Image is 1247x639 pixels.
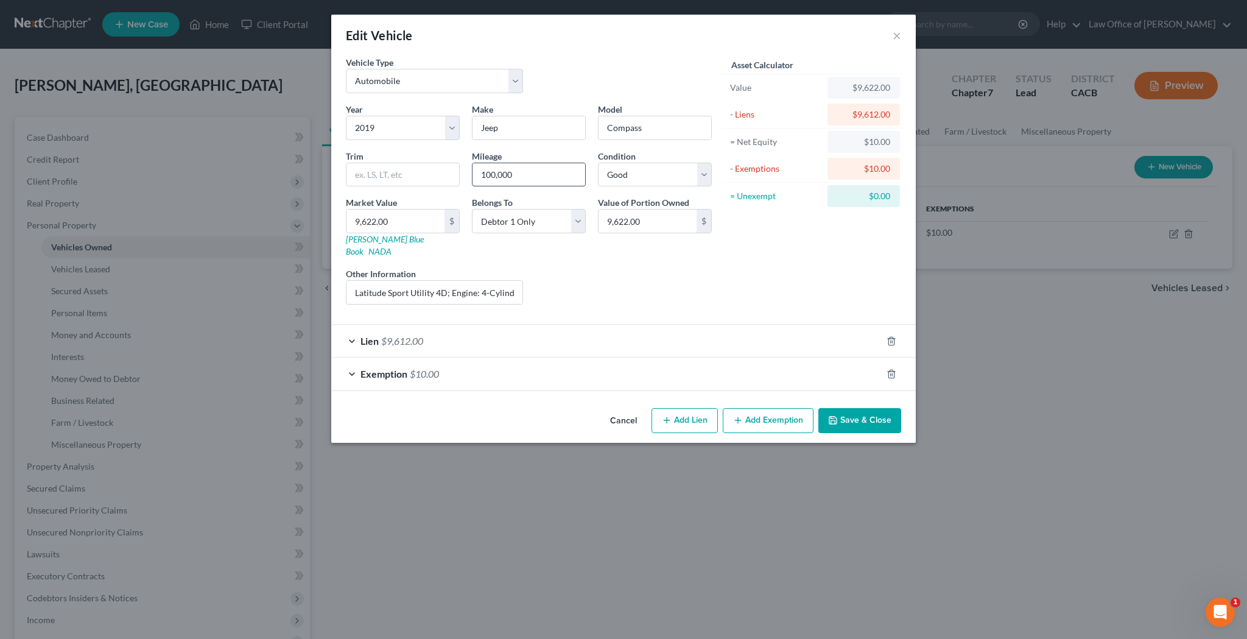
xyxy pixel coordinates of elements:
button: Add Lien [652,408,718,434]
div: - Liens [730,108,822,121]
span: Make [472,104,493,115]
label: Condition [598,150,636,163]
button: Cancel [600,409,647,434]
input: ex. LS, LT, etc [346,163,459,186]
a: [PERSON_NAME] Blue Book [346,234,424,256]
button: Save & Close [818,408,901,434]
label: Market Value [346,196,397,209]
label: Model [598,103,622,116]
div: $ [697,210,711,233]
label: Trim [346,150,364,163]
label: Value of Portion Owned [598,196,689,209]
input: (optional) [346,281,522,304]
div: Edit Vehicle [346,27,413,44]
label: Asset Calculator [731,58,793,71]
label: Mileage [472,150,502,163]
label: Year [346,103,363,116]
div: = Unexempt [730,190,822,202]
div: Value [730,82,822,94]
a: NADA [368,246,392,256]
span: Exemption [360,368,407,380]
span: Lien [360,335,379,347]
div: = Net Equity [730,136,822,148]
div: $ [444,210,459,233]
button: × [893,28,901,43]
input: 0.00 [346,210,444,233]
div: $0.00 [837,190,890,202]
div: $10.00 [837,136,890,148]
div: - Exemptions [730,163,822,175]
div: $9,622.00 [837,82,890,94]
input: ex. Altima [599,116,711,139]
label: Other Information [346,267,416,280]
label: Vehicle Type [346,56,393,69]
input: ex. Nissan [472,116,585,139]
input: -- [472,163,585,186]
span: $10.00 [410,368,439,380]
span: Belongs To [472,197,513,208]
div: $10.00 [837,163,890,175]
iframe: Intercom live chat [1206,598,1235,627]
div: $9,612.00 [837,108,890,121]
button: Add Exemption [723,408,813,434]
input: 0.00 [599,210,697,233]
span: $9,612.00 [381,335,423,347]
span: 1 [1231,598,1240,607]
